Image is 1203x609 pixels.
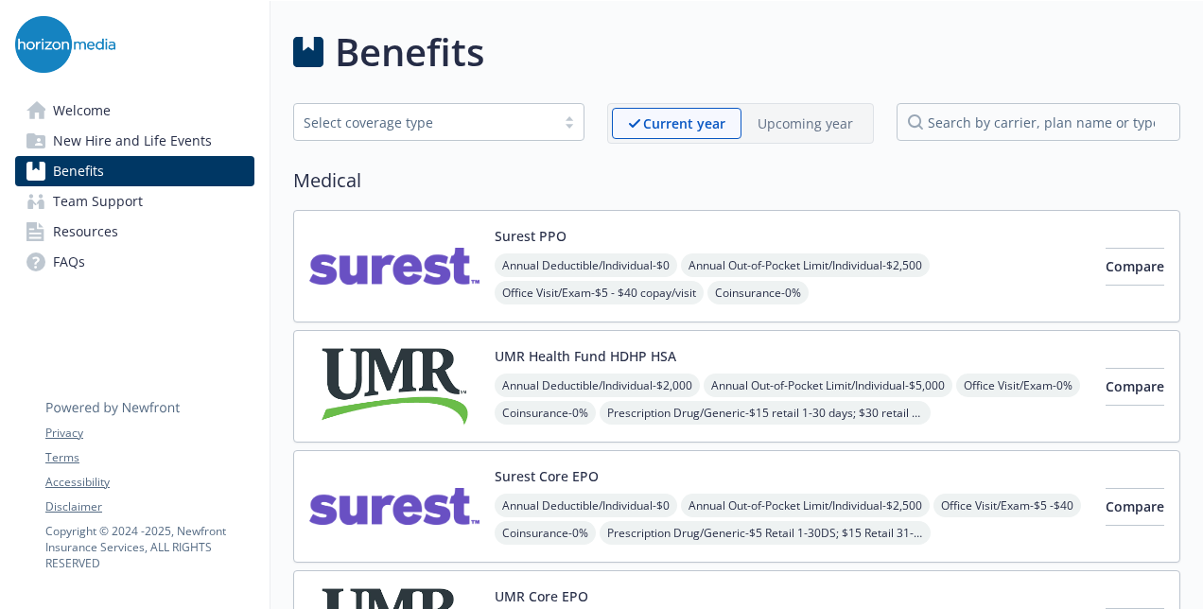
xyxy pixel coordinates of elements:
[293,166,1180,195] h2: Medical
[45,449,253,466] a: Terms
[1106,497,1164,515] span: Compare
[335,24,484,80] h1: Benefits
[309,466,479,547] img: Surest carrier logo
[53,156,104,186] span: Benefits
[53,126,212,156] span: New Hire and Life Events
[45,498,253,515] a: Disclaimer
[309,346,479,426] img: UMR carrier logo
[600,521,931,545] span: Prescription Drug/Generic - $5 Retail 1-30DS; $15 Retail 31-90DS
[495,466,599,486] button: Surest Core EPO
[53,217,118,247] span: Resources
[707,281,809,304] span: Coinsurance - 0%
[495,226,567,246] button: Surest PPO
[1106,368,1164,406] button: Compare
[495,586,588,606] button: UMR Core EPO
[495,374,700,397] span: Annual Deductible/Individual - $2,000
[495,401,596,425] span: Coinsurance - 0%
[1106,248,1164,286] button: Compare
[53,186,143,217] span: Team Support
[1106,488,1164,526] button: Compare
[758,113,853,133] p: Upcoming year
[15,247,254,277] a: FAQs
[600,401,931,425] span: Prescription Drug/Generic - $15 retail 1-30 days; $30 retail 31-90 days
[681,494,930,517] span: Annual Out-of-Pocket Limit/Individual - $2,500
[304,113,546,132] div: Select coverage type
[897,103,1180,141] input: search by carrier, plan name or type
[15,156,254,186] a: Benefits
[53,247,85,277] span: FAQs
[1106,257,1164,275] span: Compare
[495,253,677,277] span: Annual Deductible/Individual - $0
[643,113,725,133] p: Current year
[495,346,676,366] button: UMR Health Fund HDHP HSA
[1106,377,1164,395] span: Compare
[933,494,1081,517] span: Office Visit/Exam - $5 -$40
[45,425,253,442] a: Privacy
[15,126,254,156] a: New Hire and Life Events
[15,96,254,126] a: Welcome
[495,281,704,304] span: Office Visit/Exam - $5 - $40 copay/visit
[704,374,952,397] span: Annual Out-of-Pocket Limit/Individual - $5,000
[15,186,254,217] a: Team Support
[45,523,253,571] p: Copyright © 2024 - 2025 , Newfront Insurance Services, ALL RIGHTS RESERVED
[495,494,677,517] span: Annual Deductible/Individual - $0
[15,217,254,247] a: Resources
[495,521,596,545] span: Coinsurance - 0%
[53,96,111,126] span: Welcome
[681,253,930,277] span: Annual Out-of-Pocket Limit/Individual - $2,500
[309,226,479,306] img: Surest carrier logo
[45,474,253,491] a: Accessibility
[956,374,1080,397] span: Office Visit/Exam - 0%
